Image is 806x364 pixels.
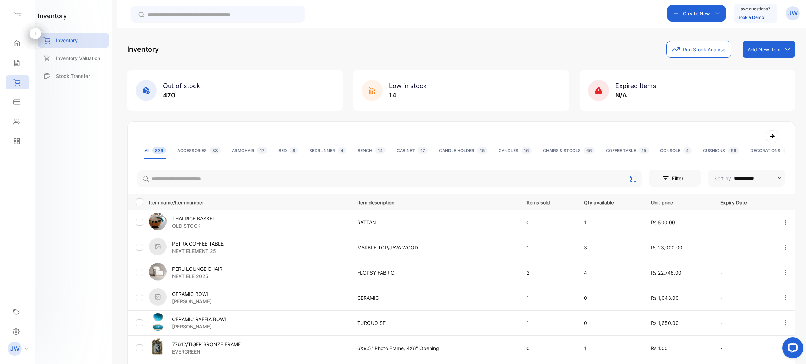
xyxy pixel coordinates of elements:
div: BED [278,147,298,154]
div: ACCESSORIES [177,147,221,154]
a: Book a Demo [737,15,764,20]
p: 0 [584,319,637,327]
p: Sort by [714,175,731,182]
p: Item name/Item number [149,197,348,206]
h1: inventory [38,11,67,21]
span: ₨ 1,043.00 [651,295,679,301]
div: DECORATIONS [750,147,796,154]
p: [PERSON_NAME] [172,298,212,305]
img: item [149,313,167,331]
p: 1 [584,219,637,226]
span: 66 [728,147,739,154]
iframe: LiveChat chat widget [777,335,806,364]
span: ₨ 1,650.00 [651,320,679,326]
span: 15 [477,147,487,154]
p: 4 [584,269,637,276]
span: 8 [290,147,298,154]
p: 3 [584,244,637,251]
div: CONSOLE [660,147,692,154]
span: ₨ 22,746.00 [651,270,681,276]
img: item [149,288,167,306]
div: BEDRUNNER [309,147,346,154]
span: 17 [257,147,267,154]
span: Out of stock [163,82,200,89]
p: Item description [357,197,512,206]
p: Qty available [584,197,637,206]
p: [PERSON_NAME] [172,323,227,330]
span: ₨ 1.00 [651,345,668,351]
p: - [720,344,768,352]
p: RATTAN [357,219,512,226]
p: 77612/TIGER BRONZE FRAME [172,341,241,348]
a: Inventory Valuation [38,51,109,65]
p: Inventory [127,44,159,54]
p: 0 [526,219,569,226]
span: 33 [210,147,221,154]
p: - [720,294,768,301]
div: BENCH [358,147,386,154]
div: CHAIRS & STOOLS [543,147,595,154]
p: NEXT ELEMENT 25 [172,247,224,255]
p: EVERGREEN [172,348,241,355]
div: CABINET [397,147,428,154]
p: 1 [526,294,569,301]
span: 16 [521,147,532,154]
p: Stock Transfer [56,72,90,80]
p: Inventory Valuation [56,54,100,62]
span: Low in stock [389,82,427,89]
span: ₨ 500.00 [651,219,675,225]
a: Stock Transfer [38,69,109,83]
p: 470 [163,90,200,100]
p: 14 [389,90,427,100]
img: logo [12,9,23,20]
p: CERAMIC BOWL [172,290,212,298]
div: CUSHIONS [703,147,739,154]
p: Add New Item [748,46,780,53]
span: 14 [375,147,386,154]
div: CANDLES [499,147,532,154]
span: 66 [584,147,595,154]
span: ₨ 23,000.00 [651,245,683,250]
p: - [720,269,768,276]
button: Create New [667,5,726,22]
p: MARBLE TOP/JAVA WOOD [357,244,512,251]
p: PERU LOUNGE CHAIR [172,265,222,272]
div: All [144,147,166,154]
p: 1 [526,319,569,327]
p: 6X9.5" Photo Frame, 4X6" Opening [357,344,512,352]
img: item [149,238,167,255]
span: 839 [152,147,166,154]
div: COFFEE TABLE [606,147,649,154]
a: Inventory [38,33,109,48]
span: 15 [639,147,649,154]
p: 2 [526,269,569,276]
p: - [720,244,768,251]
div: ARMCHAIR [232,147,267,154]
p: Items sold [526,197,569,206]
p: 0 [584,294,637,301]
p: OLD STOCK [172,222,215,230]
p: Inventory [56,37,78,44]
span: 4 [338,147,346,154]
p: 0 [526,344,569,352]
img: item [149,213,167,230]
img: item [149,263,167,281]
div: CANDLE HOLDER [439,147,487,154]
p: FLOPSY FABRIC [357,269,512,276]
span: 4 [683,147,692,154]
p: 1 [526,244,569,251]
p: Expiry Date [720,197,768,206]
p: - [720,319,768,327]
button: Sort by [708,170,785,187]
span: Expired Items [615,82,656,89]
p: JW [788,9,798,18]
p: Have questions? [737,6,770,13]
p: CERAMIC RAFFIA BOWL [172,315,227,323]
span: 215 [783,147,796,154]
p: - [720,219,768,226]
p: JW [10,344,20,353]
button: Run Stock Analysis [666,41,731,58]
p: Unit price [651,197,706,206]
p: TURQUOISE [357,319,512,327]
